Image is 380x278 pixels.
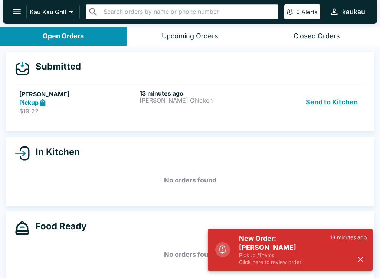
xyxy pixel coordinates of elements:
p: Pickup / 1 items [239,252,330,259]
button: Kau Kau Grill [26,5,80,19]
h4: In Kitchen [30,146,80,158]
h6: 13 minutes ago [140,90,257,97]
p: Kau Kau Grill [30,8,66,16]
div: Open Orders [43,32,84,41]
h5: No orders found [15,167,365,194]
input: Search orders by name or phone number [101,7,275,17]
div: Closed Orders [294,32,340,41]
h4: Food Ready [30,221,86,232]
button: kaukau [326,4,368,20]
p: $19.22 [19,107,137,115]
h5: [PERSON_NAME] [19,90,137,98]
h4: Submitted [30,61,81,72]
p: Alerts [301,8,317,16]
h5: New Order: [PERSON_NAME] [239,234,330,252]
button: Send to Kitchen [303,90,361,115]
button: open drawer [7,2,26,21]
strong: Pickup [19,99,39,106]
p: [PERSON_NAME] Chicken [140,97,257,104]
p: Click here to review order [239,259,330,265]
div: Upcoming Orders [162,32,218,41]
a: [PERSON_NAME]Pickup$19.2213 minutes ago[PERSON_NAME] ChickenSend to Kitchen [15,85,365,120]
div: kaukau [342,7,365,16]
p: 13 minutes ago [330,234,367,241]
p: 0 [296,8,300,16]
h5: No orders found [15,241,365,268]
